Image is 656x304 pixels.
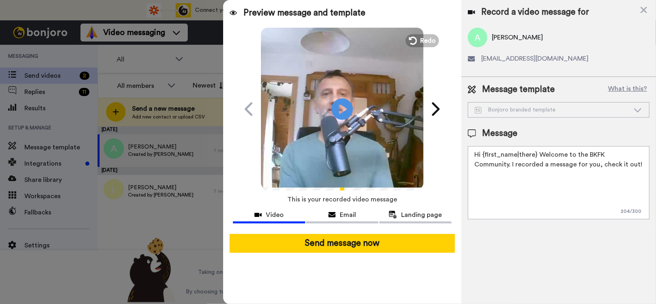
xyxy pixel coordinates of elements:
img: Message-temps.svg [475,107,482,114]
span: Message template [482,83,555,96]
p: Message from Amy, sent 32w ago [35,31,140,39]
button: What is this? [606,83,649,96]
div: Bonjoro branded template [475,106,630,114]
img: Profile image for Amy [18,24,31,37]
span: Hi [PERSON_NAME], I’d love to ask you a quick question: If [PERSON_NAME] could introduce a new fe... [35,24,139,70]
div: message notification from Amy, 32w ago. Hi Dan, I’d love to ask you a quick question: If Bonjoro ... [12,17,150,44]
span: This is your recorded video message [287,190,397,208]
span: Landing page [401,210,442,220]
span: Email [340,210,356,220]
button: Send message now [230,234,455,253]
span: Message [482,127,518,140]
span: Video [266,210,284,220]
textarea: Hi {first_name|there} Welcome to the BKFK Community. I recorded a message for you, check it out! [468,146,649,219]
